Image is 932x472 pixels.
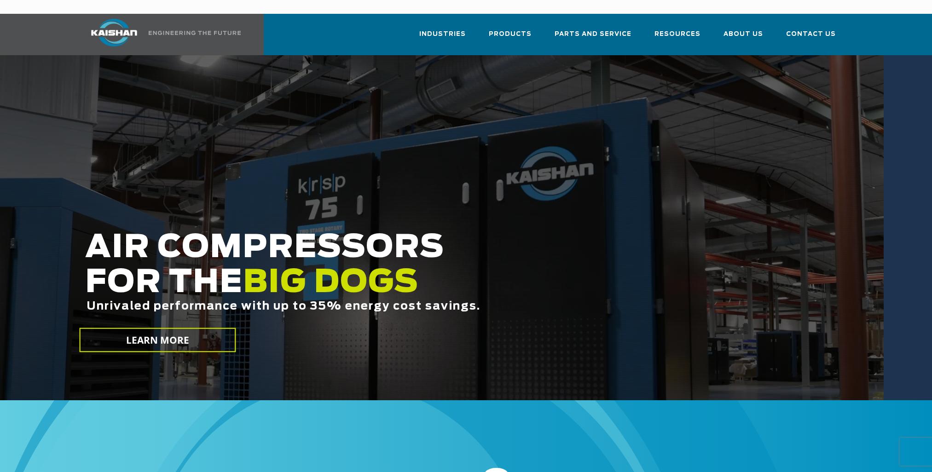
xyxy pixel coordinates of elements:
span: Industries [419,29,466,40]
h2: AIR COMPRESSORS FOR THE [85,230,718,341]
a: LEARN MORE [79,328,236,352]
span: LEARN MORE [126,334,189,347]
span: BIG DOGS [243,267,419,299]
a: Parts and Service [555,22,631,53]
img: kaishan logo [80,19,149,46]
a: About Us [724,22,763,53]
span: Contact Us [786,29,836,40]
img: Engineering the future [149,31,241,35]
span: Unrivaled performance with up to 35% energy cost savings. [87,301,480,312]
a: Products [489,22,532,53]
span: Resources [654,29,700,40]
span: Products [489,29,532,40]
a: Resources [654,22,700,53]
a: Contact Us [786,22,836,53]
span: About Us [724,29,763,40]
a: Industries [419,22,466,53]
span: Parts and Service [555,29,631,40]
a: Kaishan USA [80,14,243,55]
